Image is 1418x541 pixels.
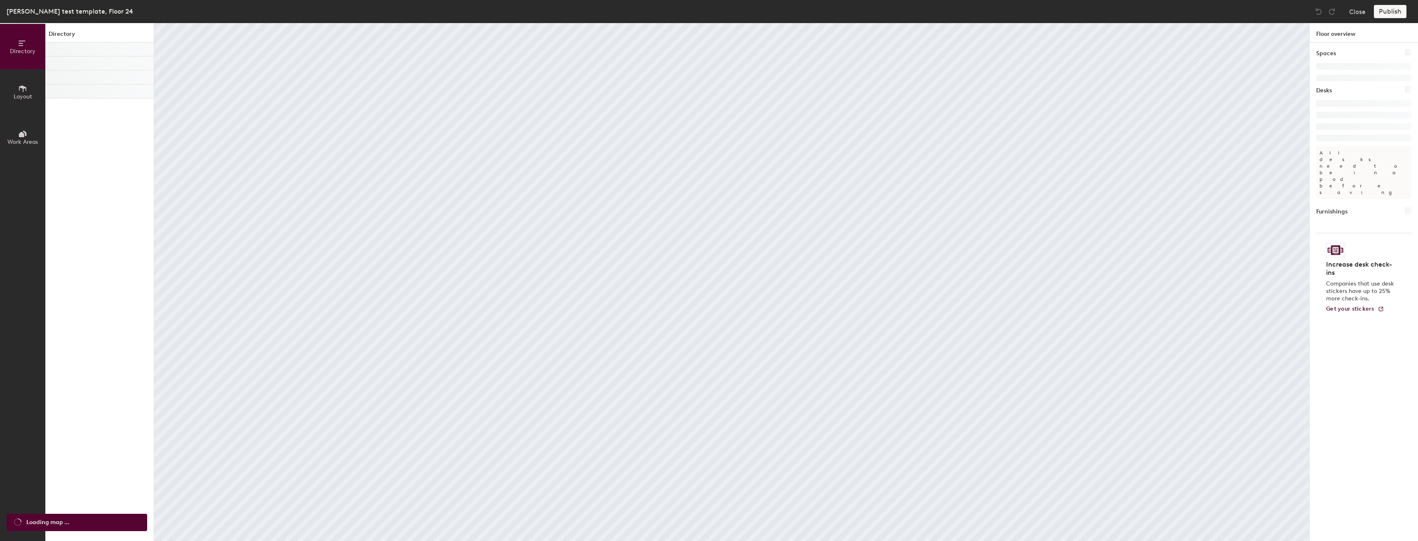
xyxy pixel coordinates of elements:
[1328,7,1336,16] img: Redo
[1310,23,1418,42] h1: Floor overview
[14,93,32,100] span: Layout
[7,138,38,145] span: Work Areas
[10,48,35,55] span: Directory
[26,518,69,527] span: Loading map ...
[154,23,1309,541] canvas: Map
[1315,7,1323,16] img: Undo
[1316,86,1332,95] h1: Desks
[1326,305,1374,312] span: Get your stickers
[1326,280,1397,302] p: Companies that use desk stickers have up to 25% more check-ins.
[7,6,133,16] div: [PERSON_NAME] test template, Floor 24
[1316,49,1336,58] h1: Spaces
[1326,306,1384,313] a: Get your stickers
[1316,207,1348,216] h1: Furnishings
[45,30,154,42] h1: Directory
[1326,243,1345,257] img: Sticker logo
[1349,5,1366,18] button: Close
[1316,146,1411,199] p: All desks need to be in a pod before saving
[1326,260,1397,277] h4: Increase desk check-ins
